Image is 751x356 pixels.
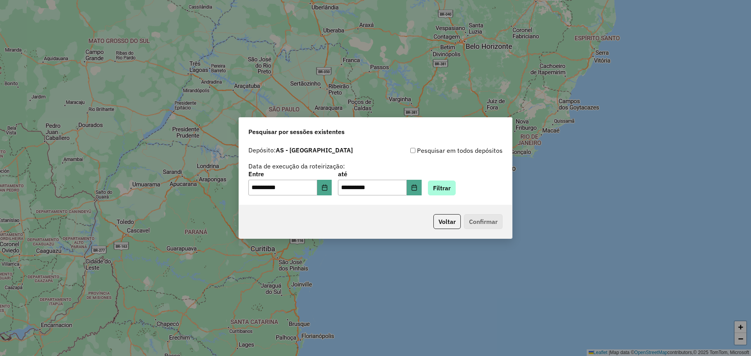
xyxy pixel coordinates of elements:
label: Entre [248,169,332,179]
button: Filtrar [428,181,456,195]
label: Data de execução da roteirização: [248,161,345,171]
button: Voltar [433,214,461,229]
label: até [338,169,421,179]
div: Pesquisar em todos depósitos [375,146,503,155]
button: Choose Date [317,180,332,195]
label: Depósito: [248,145,353,155]
button: Choose Date [407,180,422,195]
strong: AS - [GEOGRAPHIC_DATA] [276,146,353,154]
span: Pesquisar por sessões existentes [248,127,345,136]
